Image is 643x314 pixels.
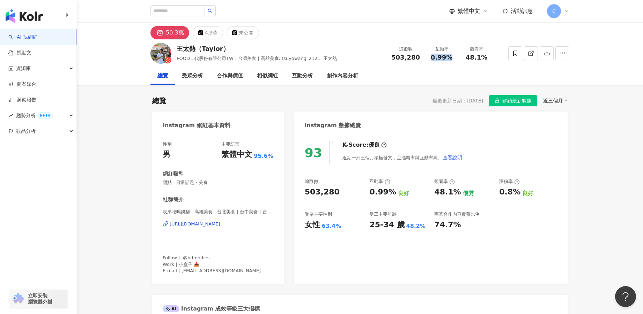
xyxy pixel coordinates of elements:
span: rise [8,113,13,118]
div: 追蹤數 [391,46,420,53]
div: 74.7% [434,220,461,230]
div: AI [163,305,179,312]
div: 觀看率 [463,46,490,53]
span: 趨勢分析 [16,108,53,123]
div: 王太熱（Taylor） [177,44,337,53]
span: search [208,8,213,13]
div: 男 [163,149,170,160]
div: 創作內容分析 [327,72,358,80]
span: 資源庫 [16,61,31,76]
div: 繁體中文 [221,149,252,160]
span: 503,280 [391,54,420,61]
span: 甜點 · 日常話題 · 美食 [163,179,273,186]
div: 受眾主要年齡 [369,211,397,217]
div: 近三個月 [543,96,568,105]
div: 互動率 [428,46,455,53]
div: 商業合作內容覆蓋比例 [434,211,480,217]
span: 競品分析 [16,123,36,139]
a: chrome extension立即安裝 瀏覽器外掛 [9,289,68,308]
div: 0.99% [369,187,396,198]
div: 受眾主要性別 [305,211,332,217]
span: C [552,7,556,15]
a: 商案媒合 [8,81,36,88]
div: 性別 [163,141,172,147]
div: 503,280 [305,187,340,198]
div: 互動率 [369,178,390,185]
div: 4.3萬 [205,28,217,38]
div: 優良 [369,141,380,149]
div: 合作與價值 [217,72,243,80]
div: [URL][DOMAIN_NAME] [170,221,220,227]
div: Instagram 網紅基本資料 [163,122,230,129]
span: 活動訊息 [511,8,533,14]
div: 網紅類型 [163,170,184,178]
a: searchAI 找網紅 [8,34,38,41]
div: 近期一到三個月積極發文，且漲粉率與互動率高。 [342,151,463,164]
div: 未公開 [239,28,253,38]
span: 95.6% [254,152,273,160]
span: lock [495,98,500,103]
iframe: Help Scout Beacon - Open [615,286,636,307]
button: 查看說明 [442,151,463,164]
span: Follow｜ @bdfoodies_ Work｜小盒子 📥 E-mail｜[EMAIL_ADDRESS][DOMAIN_NAME] [163,255,261,273]
div: Instagram 成效等級三大指標 [163,305,260,313]
a: [URL][DOMAIN_NAME] [163,221,273,227]
div: 觀看率 [434,178,455,185]
div: 50.3萬 [166,28,184,38]
div: 良好 [522,190,533,197]
div: 總覽 [157,72,168,80]
div: 受眾分析 [182,72,203,80]
div: 互動分析 [292,72,313,80]
div: 63.4% [322,222,341,230]
div: 93 [305,146,322,160]
span: 表弟吃喝娛樂｜高雄美食｜台北美食｜台中美食｜台南美食 | bdfoodies_ [163,209,273,215]
div: 良好 [398,190,409,197]
div: 社群簡介 [163,196,184,204]
div: 總覽 [152,96,166,106]
div: 48.1% [434,187,461,198]
button: 未公開 [227,26,259,39]
img: chrome extension [11,293,25,304]
div: 女性 [305,220,320,230]
span: 繁體中文 [458,7,480,15]
a: 找貼文 [8,49,31,56]
div: 最後更新日期：[DATE] [433,98,483,104]
div: K-Score : [342,141,387,149]
button: 50.3萬 [150,26,189,39]
span: FOOD二代股份有限公司TW｜台灣美食｜高雄美食, tsuyowang_2121, 王太熱 [177,56,337,61]
div: 相似網紅 [257,72,278,80]
img: logo [6,9,43,23]
div: 追蹤數 [305,178,318,185]
span: 查看說明 [443,155,462,160]
div: 優秀 [463,190,474,197]
span: 解鎖最新數據 [502,95,532,107]
div: 48.2% [406,222,426,230]
a: 洞察報告 [8,97,36,104]
span: 0.99% [431,54,452,61]
span: 48.1% [466,54,487,61]
img: KOL Avatar [150,43,171,64]
button: 解鎖最新數據 [489,95,537,106]
button: 4.3萬 [193,26,223,39]
div: 主要語言 [221,141,239,147]
div: 25-34 歲 [369,220,404,230]
div: 漲粉率 [499,178,520,185]
div: 0.8% [499,187,520,198]
div: BETA [37,112,53,119]
span: 立即安裝 瀏覽器外掛 [28,292,52,305]
div: Instagram 數據總覽 [305,122,361,129]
